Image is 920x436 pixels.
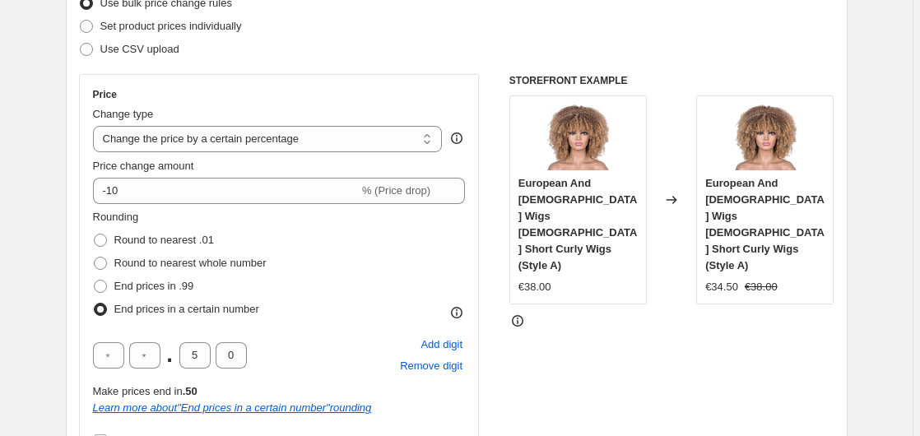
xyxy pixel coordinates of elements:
[93,160,194,172] span: Price change amount
[93,401,372,414] i: Learn more about " End prices in a certain number " rounding
[418,334,465,355] button: Add placeholder
[183,385,197,397] b: .50
[545,104,611,170] img: 1621223068180_80x.jpg
[179,342,211,369] input: ﹡
[93,401,372,414] a: Learn more about"End prices in a certain number"rounding
[421,336,462,353] span: Add digit
[114,303,259,315] span: End prices in a certain number
[129,342,160,369] input: ﹡
[400,358,462,374] span: Remove digit
[93,178,359,204] input: -15
[705,279,738,295] div: €34.50
[93,385,197,397] span: Make prices end in
[93,211,139,223] span: Rounding
[705,177,825,271] span: European And [DEMOGRAPHIC_DATA] Wigs [DEMOGRAPHIC_DATA] Short Curly Wigs (Style A)
[397,355,465,377] button: Remove placeholder
[216,342,247,369] input: ﹡
[93,342,124,369] input: ﹡
[100,43,179,55] span: Use CSV upload
[114,257,267,269] span: Round to nearest whole number
[93,88,117,101] h3: Price
[518,279,551,295] div: €38.00
[448,130,465,146] div: help
[100,20,242,32] span: Set product prices individually
[165,342,174,369] span: .
[518,177,638,271] span: European And [DEMOGRAPHIC_DATA] Wigs [DEMOGRAPHIC_DATA] Short Curly Wigs (Style A)
[732,104,798,170] img: 1621223068180_80x.jpg
[93,108,154,120] span: Change type
[114,234,214,246] span: Round to nearest .01
[745,279,778,295] strike: €38.00
[509,74,834,87] h6: STOREFRONT EXAMPLE
[114,280,194,292] span: End prices in .99
[362,184,430,197] span: % (Price drop)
